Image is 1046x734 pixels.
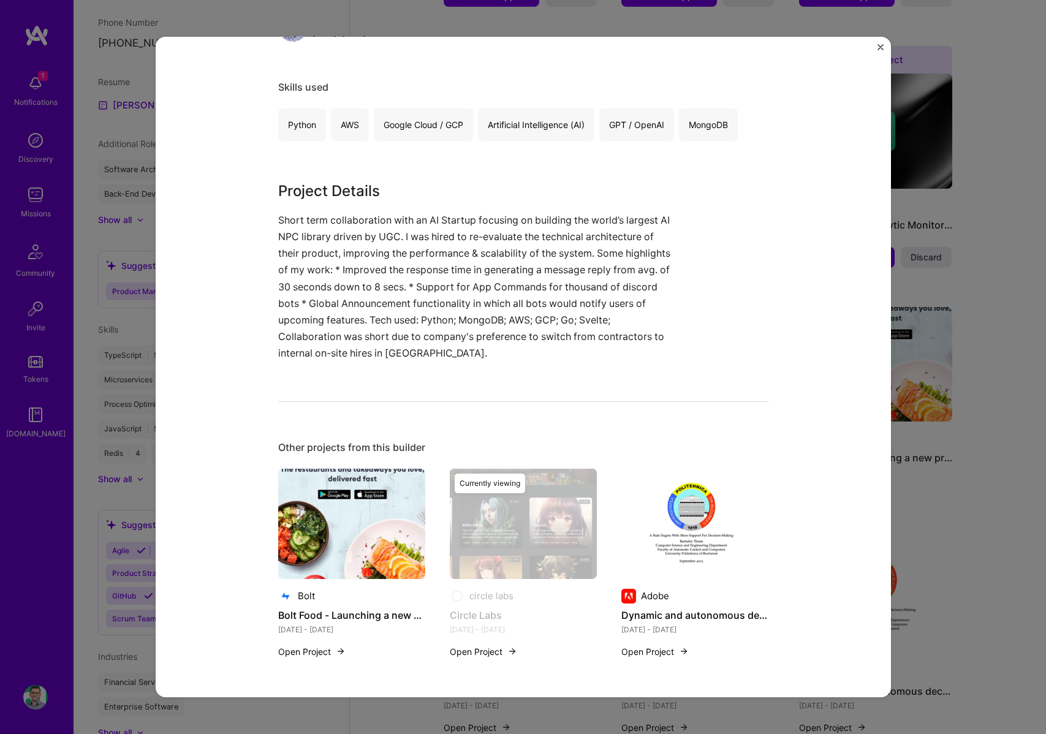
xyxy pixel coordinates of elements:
[278,589,293,603] img: Company logo
[641,589,669,602] div: Adobe
[278,645,346,658] button: Open Project
[478,108,594,141] div: Artificial Intelligence (AI)
[298,589,315,602] div: Bolt
[278,108,326,141] div: Python
[621,589,636,603] img: Company logo
[278,441,768,454] div: Other projects from this builder
[450,469,597,579] img: Circle Labs
[621,645,689,658] button: Open Project
[278,180,676,202] h3: Project Details
[877,44,884,57] button: Close
[278,81,768,94] div: Skills used
[278,623,425,636] div: [DATE] - [DATE]
[336,646,346,656] img: arrow-right
[278,607,425,623] h4: Bolt Food - Launching a new product [DATE]
[621,623,768,636] div: [DATE] - [DATE]
[679,108,738,141] div: MongoDB
[331,108,369,141] div: AWS
[278,469,425,579] img: Bolt Food - Launching a new product in 8 months
[599,108,674,141] div: GPT / OpenAI
[455,474,525,493] div: Currently viewing
[374,108,473,141] div: Google Cloud / GCP
[679,646,689,656] img: arrow-right
[621,469,768,579] img: Dynamic and autonomous decision engine
[278,212,676,362] p: Short term collaboration with an AI Startup focusing on building the world’s largest AI NPC libra...
[507,646,517,656] img: arrow-right
[450,645,517,658] button: Open Project
[621,607,768,623] h4: Dynamic and autonomous decision engine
